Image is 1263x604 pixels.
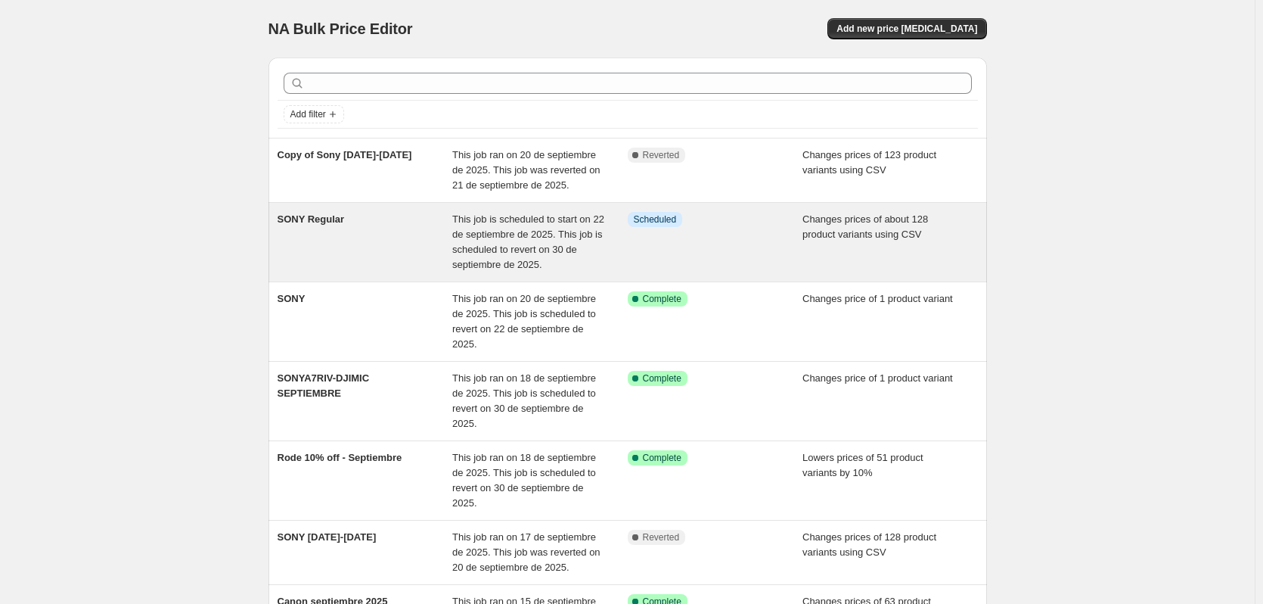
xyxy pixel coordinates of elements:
span: This job ran on 20 de septiembre de 2025. This job is scheduled to revert on 22 de septiembre de ... [452,293,596,350]
span: Copy of Sony [DATE]-[DATE] [278,149,412,160]
span: Changes price of 1 product variant [802,372,953,384]
span: Lowers prices of 51 product variants by 10% [802,452,923,478]
span: SONYA7RIV-DJIMIC SEPTIEMBRE [278,372,370,399]
span: Changes prices of about 128 product variants using CSV [802,213,928,240]
span: Changes prices of 128 product variants using CSV [802,531,936,558]
span: Complete [643,293,681,305]
span: This job ran on 17 de septiembre de 2025. This job was reverted on 20 de septiembre de 2025. [452,531,600,573]
span: This job ran on 18 de septiembre de 2025. This job is scheduled to revert on 30 de septiembre de ... [452,372,596,429]
span: This job ran on 20 de septiembre de 2025. This job was reverted on 21 de septiembre de 2025. [452,149,600,191]
span: Reverted [643,531,680,543]
span: Changes price of 1 product variant [802,293,953,304]
span: This job ran on 18 de septiembre de 2025. This job is scheduled to revert on 30 de septiembre de ... [452,452,596,509]
span: SONY [278,293,306,304]
span: NA Bulk Price Editor [268,20,413,37]
button: Add filter [284,105,344,123]
span: Reverted [643,149,680,161]
span: Add filter [290,108,326,120]
span: Complete [643,372,681,385]
span: Rode 10% off - Septiembre [278,452,402,463]
span: SONY [DATE]-[DATE] [278,531,377,543]
span: Add new price [MEDICAL_DATA] [836,23,977,35]
span: Complete [643,452,681,464]
span: This job is scheduled to start on 22 de septiembre de 2025. This job is scheduled to revert on 30... [452,213,604,270]
span: Changes prices of 123 product variants using CSV [802,149,936,176]
span: Scheduled [634,213,677,226]
button: Add new price [MEDICAL_DATA] [827,18,986,39]
span: SONY Regular [278,213,345,225]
